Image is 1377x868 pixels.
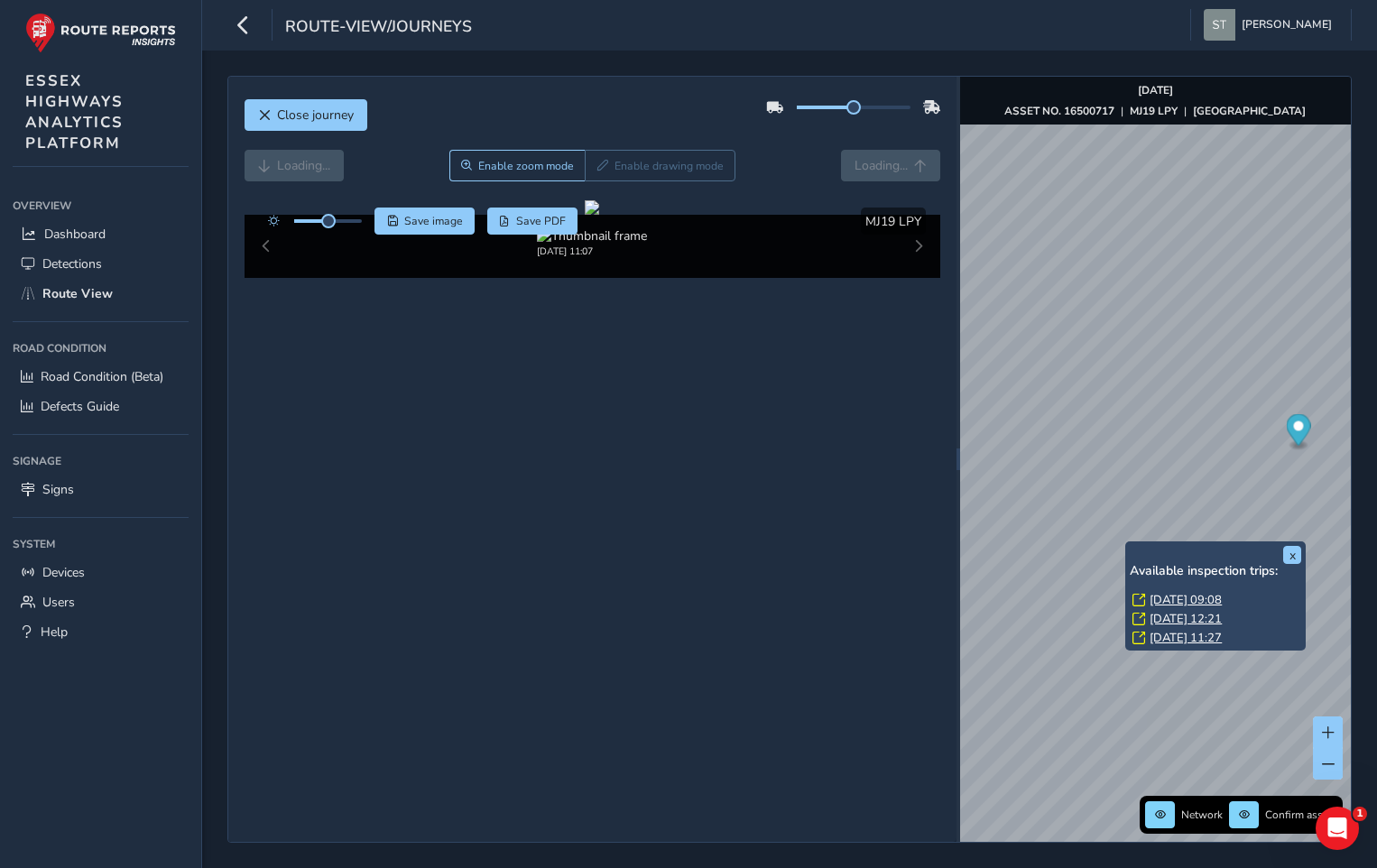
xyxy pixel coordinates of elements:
a: [DATE] 09:08 [1150,592,1222,608]
button: [PERSON_NAME] [1204,9,1338,41]
a: Help [13,617,189,647]
span: Confirm assets [1265,808,1337,822]
strong: ASSET NO. 16500717 [1004,104,1114,118]
img: diamond-layout [1204,9,1235,41]
span: Users [42,594,75,611]
span: Detections [42,255,102,272]
span: 1 [1353,807,1367,821]
span: [PERSON_NAME] [1242,9,1332,41]
h6: Available inspection trips: [1130,564,1301,579]
img: Thumbnail frame [537,227,647,245]
a: Signs [13,475,189,504]
a: [DATE] 12:21 [1150,611,1222,627]
span: Route View [42,285,113,302]
div: Overview [13,192,189,219]
div: | | [1004,104,1306,118]
span: Help [41,623,68,641]
a: Users [13,587,189,617]
span: MJ19 LPY [865,213,921,230]
a: [DATE] 11:27 [1150,630,1222,646]
div: System [13,531,189,558]
a: Detections [13,249,189,279]
a: Defects Guide [13,392,189,421]
strong: MJ19 LPY [1130,104,1178,118]
span: Signs [42,481,74,498]
span: Save image [404,214,463,228]
span: Enable zoom mode [478,159,574,173]
button: Close journey [245,99,367,131]
div: Road Condition [13,335,189,362]
span: Dashboard [44,226,106,243]
a: Dashboard [13,219,189,249]
a: Devices [13,558,189,587]
span: Devices [42,564,85,581]
span: Defects Guide [41,398,119,415]
span: ESSEX HIGHWAYS ANALYTICS PLATFORM [25,70,124,153]
img: rr logo [25,13,176,53]
strong: [DATE] [1138,83,1173,97]
span: Network [1181,808,1223,822]
span: Save PDF [516,214,566,228]
strong: [GEOGRAPHIC_DATA] [1193,104,1306,118]
button: x [1283,546,1301,564]
span: Close journey [277,106,354,124]
span: route-view/journeys [285,15,472,41]
button: Save [374,208,475,235]
div: Signage [13,448,189,475]
a: Route View [13,279,189,309]
iframe: Intercom live chat [1316,807,1359,850]
button: PDF [487,208,578,235]
div: Map marker [1286,414,1310,451]
span: Road Condition (Beta) [41,368,163,385]
div: [DATE] 11:07 [537,245,647,258]
button: Zoom [449,150,586,181]
a: Road Condition (Beta) [13,362,189,392]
